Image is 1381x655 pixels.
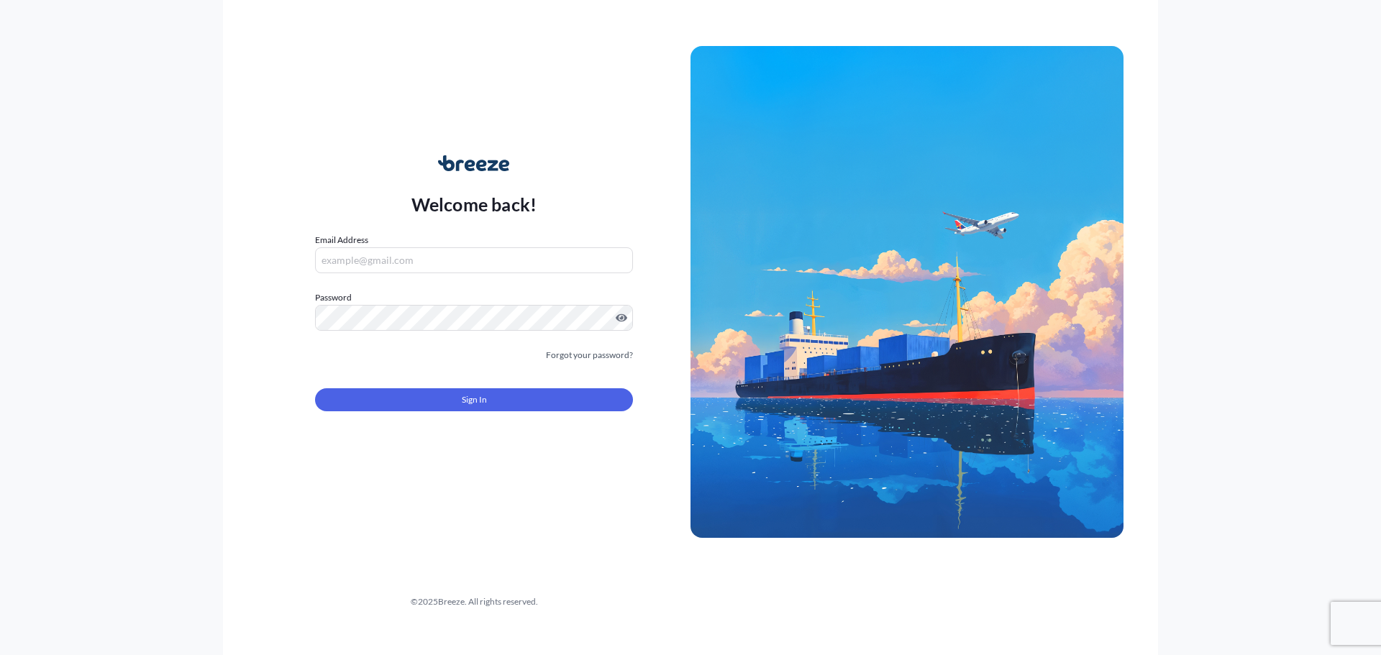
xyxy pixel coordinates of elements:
span: Sign In [462,393,487,407]
input: example@gmail.com [315,247,633,273]
div: © 2025 Breeze. All rights reserved. [257,595,690,609]
button: Sign In [315,388,633,411]
button: Show password [616,312,627,324]
a: Forgot your password? [546,348,633,362]
label: Email Address [315,233,368,247]
label: Password [315,290,633,305]
p: Welcome back! [411,193,537,216]
img: Ship illustration [690,46,1124,538]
